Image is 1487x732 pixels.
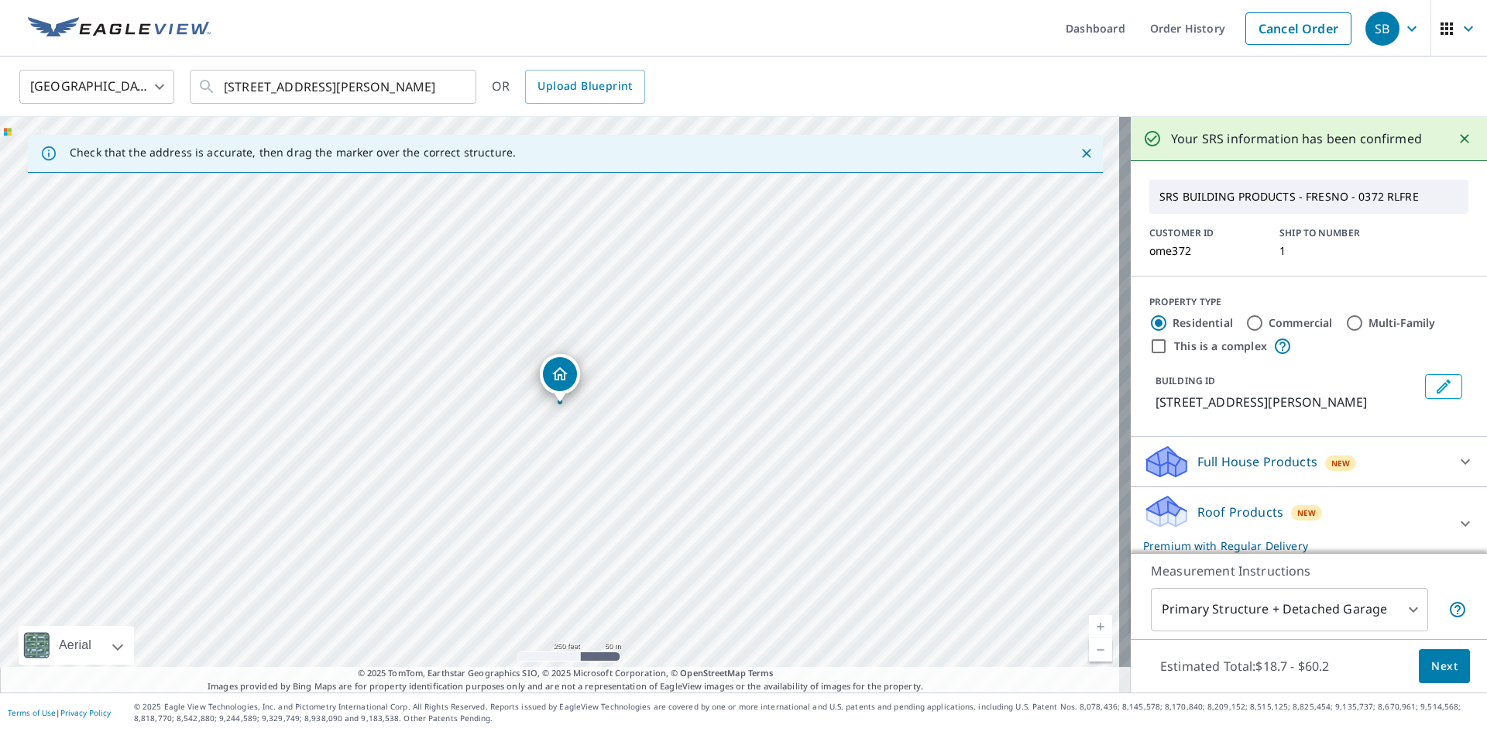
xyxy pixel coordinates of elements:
[1425,374,1462,399] button: Edit building 1
[1369,315,1436,331] label: Multi-Family
[1173,315,1233,331] label: Residential
[1197,503,1283,521] p: Roof Products
[1153,184,1465,210] p: SRS BUILDING PRODUCTS - FRESNO - 0372 RLFRE
[1297,507,1317,519] span: New
[1077,143,1097,163] button: Close
[1279,245,1391,257] p: 1
[540,354,580,402] div: Dropped pin, building 1, Residential property, 172 Grace Ct Lemoore, CA 93245
[70,146,516,160] p: Check that the address is accurate, then drag the marker over the correct structure.
[1365,12,1399,46] div: SB
[1151,588,1428,631] div: Primary Structure + Detached Garage
[8,707,56,718] a: Terms of Use
[1269,315,1333,331] label: Commercial
[1174,339,1267,354] label: This is a complex
[1149,226,1261,240] p: CUSTOMER ID
[60,707,111,718] a: Privacy Policy
[1143,538,1447,554] p: Premium with Regular Delivery
[1331,457,1351,469] span: New
[358,667,774,680] span: © 2025 TomTom, Earthstar Geographics SIO, © 2025 Microsoft Corporation, ©
[1448,600,1467,619] span: Your report will include the primary structure and a detached garage if one exists.
[1431,657,1458,676] span: Next
[492,70,645,104] div: OR
[748,667,774,679] a: Terms
[54,626,96,665] div: Aerial
[1279,226,1391,240] p: SHIP TO NUMBER
[1156,393,1419,411] p: [STREET_ADDRESS][PERSON_NAME]
[1171,129,1422,148] p: Your SRS information has been confirmed
[19,65,174,108] div: [GEOGRAPHIC_DATA]
[1089,615,1112,638] a: Current Level 17, Zoom In
[19,626,134,665] div: Aerial
[1419,649,1470,684] button: Next
[1089,638,1112,662] a: Current Level 17, Zoom Out
[1156,374,1215,387] p: BUILDING ID
[1454,129,1475,149] button: Close
[525,70,644,104] a: Upload Blueprint
[1149,245,1261,257] p: ome372
[224,65,445,108] input: Search by address or latitude-longitude
[1151,562,1467,580] p: Measurement Instructions
[1149,295,1468,309] div: PROPERTY TYPE
[1143,443,1475,480] div: Full House ProductsNew
[1143,493,1475,554] div: Roof ProductsNewPremium with Regular Delivery
[8,708,111,717] p: |
[537,77,632,96] span: Upload Blueprint
[134,701,1479,724] p: © 2025 Eagle View Technologies, Inc. and Pictometry International Corp. All Rights Reserved. Repo...
[1148,649,1341,683] p: Estimated Total: $18.7 - $60.2
[28,17,211,40] img: EV Logo
[1197,452,1317,471] p: Full House Products
[680,667,745,679] a: OpenStreetMap
[1245,12,1351,45] a: Cancel Order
